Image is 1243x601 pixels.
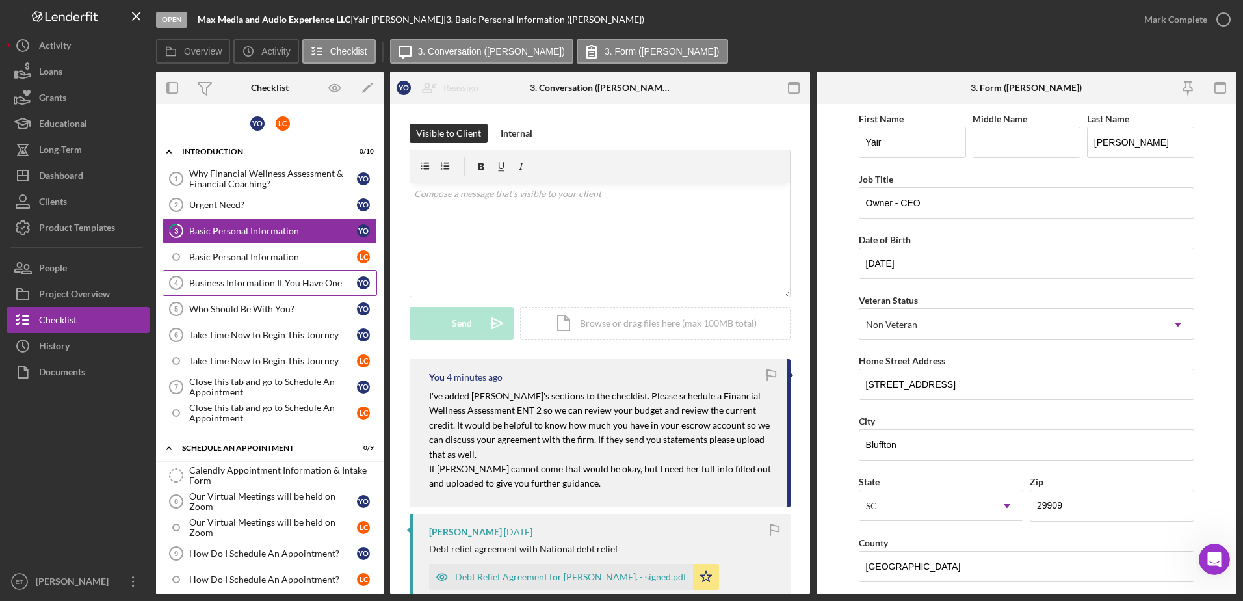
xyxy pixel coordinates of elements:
[233,39,298,64] button: Activity
[54,56,155,66] a: [URL][DOMAIN_NAME]
[8,5,33,30] button: go back
[357,521,370,534] div: L C
[39,307,77,336] div: Checklist
[494,124,539,143] button: Internal
[10,247,250,311] div: Christina says…
[859,355,945,366] label: Home Street Address
[429,544,618,554] div: Debt relief agreement with National debt relief
[410,124,488,143] button: Visible to Client
[357,354,370,367] div: L C
[63,16,162,29] p: The team can also help
[357,224,370,237] div: Y O
[530,83,670,93] div: 3. Conversation ([PERSON_NAME])
[123,392,141,410] span: Great
[39,281,110,310] div: Project Overview
[357,172,370,185] div: Y O
[429,463,773,488] mark: If [PERSON_NAME] cannot come that would be okay, but I need her full info filled out and uploaded...
[350,148,374,155] div: 0 / 10
[455,572,687,582] div: Debt Relief Agreement for [PERSON_NAME]. - signed.pdf
[163,296,377,322] a: 5Who Should Be With You?YO
[189,168,357,189] div: Why Financial Wellness Assessment & Financial Coaching?
[163,322,377,348] a: 6Take Time Now to Begin This JourneyYO
[21,42,203,68] div: Please watch the video here for more details:
[10,353,250,481] div: Operator says…
[276,116,290,131] div: L C
[429,527,502,537] div: [PERSON_NAME]
[163,270,377,296] a: 4Business Information If You Have OneYO
[1087,113,1129,124] label: Last Name
[7,359,150,385] button: Documents
[357,276,370,289] div: Y O
[7,281,150,307] button: Project Overview
[39,111,87,140] div: Educational
[605,46,720,57] label: 3. Form ([PERSON_NAME])
[16,578,23,585] text: ET
[174,175,178,183] tspan: 1
[501,124,532,143] div: Internal
[163,567,377,593] a: How Do I Schedule An Appointment?LC
[10,247,213,300] div: I'm glad it worked. Please let me know if you have additional questions. Thank you and have a gre...
[189,356,357,366] div: Take Time Now to Begin This Journey
[859,113,904,124] label: First Name
[39,189,67,218] div: Clients
[163,218,377,244] a: 3Basic Personal InformationYO
[859,174,893,185] label: Job Title
[302,39,376,64] button: Checklist
[182,148,341,155] div: Introduction
[10,311,213,352] div: Help [PERSON_NAME] understand how they’re doing:
[353,14,446,25] div: Yair [PERSON_NAME] |
[452,307,472,340] div: Send
[198,14,353,25] div: |
[174,201,178,209] tspan: 2
[1030,476,1043,487] label: Zip
[163,192,377,218] a: 2Urgent Need?YO
[33,568,117,598] div: [PERSON_NAME]
[24,367,179,382] div: Rate your conversation
[189,278,357,288] div: Business Information If You Have One
[182,444,341,452] div: Schedule An Appointment
[357,381,370,394] div: Y O
[39,163,83,192] div: Dashboard
[203,5,228,30] button: Home
[174,550,178,557] tspan: 9
[189,403,357,423] div: Close this tab and go to Schedule An Appointment
[7,255,150,281] button: People
[39,59,62,88] div: Loans
[189,465,376,486] div: Calendly Appointment Information & Intake Form
[189,517,357,538] div: Our Virtual Meetings will be held on Zoom
[7,189,150,215] button: Clients
[21,119,203,132] div: [PERSON_NAME]
[859,537,888,548] label: County
[7,59,150,85] button: Loans
[156,12,187,28] div: Open
[39,33,71,62] div: Activity
[163,348,377,374] a: Take Time Now to Begin This JourneyLC
[7,111,150,137] a: Educational
[198,14,350,25] b: Max Media and Audio Experience LLC
[174,383,178,391] tspan: 7
[163,374,377,400] a: 7Close this tab and go to Schedule An AppointmentYO
[7,33,150,59] button: Activity
[151,389,174,412] span: Amazing
[357,328,370,341] div: Y O
[7,163,150,189] button: Dashboard
[971,83,1082,93] div: 3. Form ([PERSON_NAME])
[330,46,367,57] label: Checklist
[39,255,67,284] div: People
[39,137,82,166] div: Long-Term
[390,39,573,64] button: 3. Conversation ([PERSON_NAME])
[250,116,265,131] div: Y O
[174,279,179,287] tspan: 4
[21,254,203,293] div: I'm glad it worked. Please let me know if you have additional questions. Thank you and have a gre...
[7,137,150,163] a: Long-Term
[1199,544,1230,575] iframe: Intercom live chat
[357,547,370,560] div: Y O
[21,319,203,344] div: Help [PERSON_NAME] understand how they’re doing:
[62,392,80,410] span: Bad
[156,39,230,64] button: Overview
[10,150,250,247] div: Edris says…
[21,75,203,100] div: Kindly let me know if you have additional questions!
